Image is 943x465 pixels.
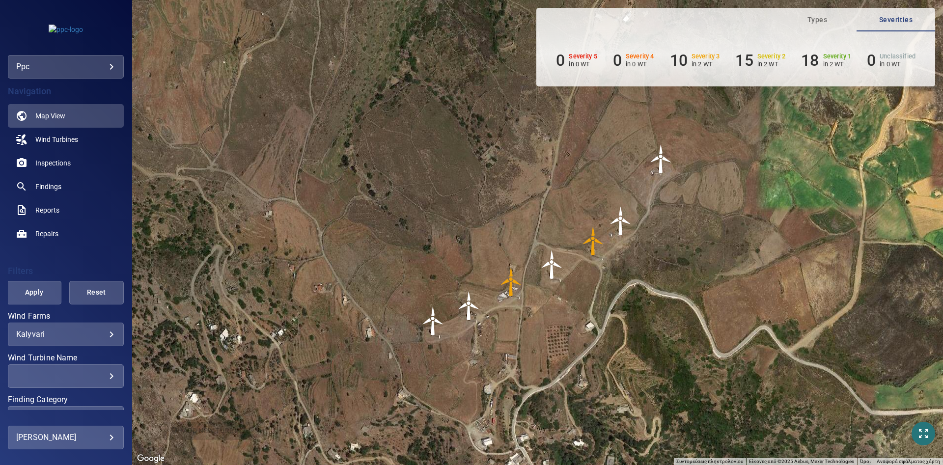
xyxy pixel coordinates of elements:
h6: 0 [613,51,622,70]
a: Ανοίξτε αυτή την περιοχή στους Χάρτες Google (ανοίγει νέο παράθυρο) [135,452,167,465]
img: ppc-logo [49,25,83,34]
img: windFarmIconCat3.svg [579,226,608,256]
span: Severities [862,14,929,26]
p: in 2 WT [692,60,720,68]
label: Wind Farms [8,312,124,320]
a: inspections noActive [8,151,124,175]
button: Apply [7,281,61,304]
a: findings noActive [8,175,124,198]
img: windFarmIcon.svg [646,144,676,174]
span: Repairs [35,229,58,239]
div: Kalyvari [16,329,115,339]
gmp-advanced-marker: WT6 [606,206,636,236]
li: Severity Unclassified [867,51,915,70]
gmp-advanced-marker: WT5 [579,226,608,256]
span: Types [784,14,851,26]
a: repairs noActive [8,222,124,246]
h6: Unclassified [880,53,915,60]
li: Severity 1 [801,51,851,70]
h6: Severity 2 [757,53,786,60]
h6: 18 [801,51,819,70]
div: Finding Category [8,406,124,430]
a: reports noActive [8,198,124,222]
img: Google [135,452,167,465]
a: Όροι (ανοίγει σε νέα καρτέλα) [860,459,871,464]
img: windFarmIcon.svg [537,250,567,279]
p: in 2 WT [823,60,852,68]
h4: Navigation [8,86,124,96]
h6: Severity 5 [569,53,597,60]
li: Severity 5 [556,51,597,70]
div: [PERSON_NAME] [16,430,115,445]
div: ppc [16,59,115,75]
img: windFarmIcon.svg [418,306,448,336]
gmp-advanced-marker: WT7 [646,144,676,174]
a: Αναφορά σφάλματος χάρτη [877,459,940,464]
h6: 15 [735,51,753,70]
div: ppc [8,55,124,79]
div: Wind Farms [8,323,124,346]
span: Findings [35,182,61,191]
label: Finding Category [8,396,124,404]
a: map active [8,104,124,128]
gmp-advanced-marker: WT3 [497,267,526,297]
a: windturbines noActive [8,128,124,151]
h6: Severity 3 [692,53,720,60]
p: in 0 WT [880,60,915,68]
span: Reset [82,286,111,299]
button: Reset [69,281,124,304]
span: Reports [35,205,59,215]
div: Wind Turbine Name [8,364,124,388]
span: Apply [19,286,49,299]
h4: Filters [8,266,124,276]
img: windFarmIconCat3.svg [497,267,526,297]
span: Wind Turbines [35,135,78,144]
h6: 0 [867,51,876,70]
h6: Severity 1 [823,53,852,60]
p: in 0 WT [626,60,654,68]
img: windFarmIcon.svg [606,206,636,236]
li: Severity 2 [735,51,785,70]
p: in 2 WT [757,60,786,68]
gmp-advanced-marker: WT2 [454,291,484,321]
h6: 0 [556,51,565,70]
span: Είκονες από ©2025 Airbus, Maxar Technologies [749,459,854,464]
span: Map View [35,111,65,121]
gmp-advanced-marker: WT1 [418,306,448,336]
label: Wind Turbine Name [8,354,124,362]
img: windFarmIcon.svg [454,291,484,321]
p: in 0 WT [569,60,597,68]
h6: 10 [670,51,688,70]
li: Severity 3 [670,51,720,70]
li: Severity 4 [613,51,654,70]
button: Συντομεύσεις πληκτρολογίου [676,458,743,465]
gmp-advanced-marker: WT4 [537,250,567,279]
h6: Severity 4 [626,53,654,60]
span: Inspections [35,158,71,168]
